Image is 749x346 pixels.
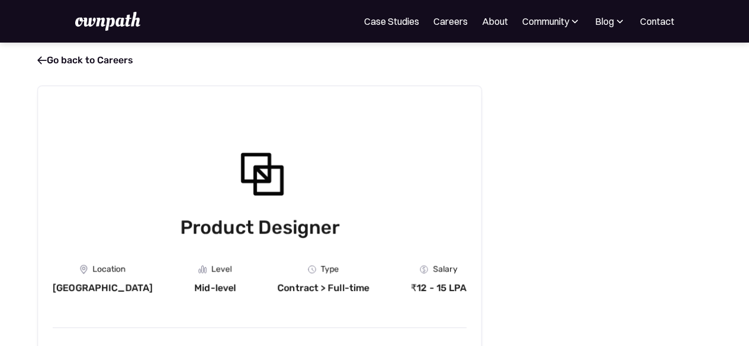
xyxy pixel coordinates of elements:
[308,266,316,274] img: Clock Icon - Job Board X Webflow Template
[37,54,133,66] a: Go back to Careers
[53,283,153,295] div: [GEOGRAPHIC_DATA]
[211,265,232,274] div: Level
[92,265,126,274] div: Location
[522,14,569,28] div: Community
[321,265,339,274] div: Type
[53,214,467,241] h1: Product Designer
[595,14,626,28] div: Blog
[522,14,581,28] div: Community
[595,14,614,28] div: Blog
[640,14,674,28] a: Contact
[198,266,207,274] img: Graph Icon - Job Board X Webflow Template
[37,54,47,66] span: 
[411,283,467,295] div: ₹12 - 15 LPA
[482,14,508,28] a: About
[364,14,419,28] a: Case Studies
[420,266,429,274] img: Money Icon - Job Board X Webflow Template
[195,283,236,295] div: Mid-level
[433,265,458,274] div: Salary
[80,265,88,274] img: Location Icon - Job Board X Webflow Template
[278,283,369,295] div: Contract > Full-time
[433,14,468,28] a: Careers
